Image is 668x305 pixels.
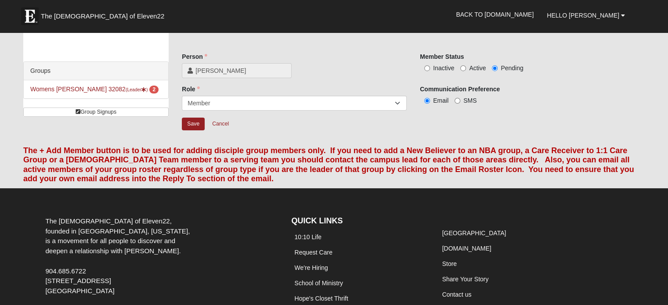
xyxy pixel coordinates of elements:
[460,65,466,71] input: Active
[420,85,500,93] label: Communication Preference
[424,98,430,104] input: Email
[195,66,286,75] span: [PERSON_NAME]
[420,52,464,61] label: Member Status
[433,97,448,104] span: Email
[291,216,426,226] h4: QUICK LINKS
[442,230,506,237] a: [GEOGRAPHIC_DATA]
[294,233,321,240] a: 10:10 Life
[41,12,164,21] span: The [DEMOGRAPHIC_DATA] of Eleven22
[23,108,169,117] a: Group Signups
[30,86,159,93] a: Womens [PERSON_NAME] 32082(Leader) 2
[469,65,486,72] span: Active
[24,62,168,80] div: Groups
[39,216,202,296] div: The [DEMOGRAPHIC_DATA] of Eleven22, founded in [GEOGRAPHIC_DATA], [US_STATE], is a movement for a...
[540,4,632,26] a: Hello [PERSON_NAME]
[433,65,454,72] span: Inactive
[449,4,540,25] a: Back to [DOMAIN_NAME]
[492,65,498,71] input: Pending
[501,65,523,72] span: Pending
[442,276,489,283] a: Share Your Story
[442,260,457,267] a: Store
[455,98,460,104] input: SMS
[23,146,634,183] font: The + Add Member button is to be used for adding disciple group members only. If you need to add ...
[149,86,159,93] span: number of pending members
[294,280,343,287] a: School of Ministry
[463,97,477,104] span: SMS
[547,12,619,19] span: Hello [PERSON_NAME]
[424,65,430,71] input: Inactive
[294,264,328,271] a: We're Hiring
[17,3,192,25] a: The [DEMOGRAPHIC_DATA] of Eleven22
[442,245,491,252] a: [DOMAIN_NAME]
[182,85,199,93] label: Role
[126,87,148,92] small: (Leader )
[182,118,205,130] input: Alt+s
[21,7,39,25] img: Eleven22 logo
[45,287,114,294] span: [GEOGRAPHIC_DATA]
[206,117,235,131] a: Cancel
[294,249,332,256] a: Request Care
[182,52,207,61] label: Person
